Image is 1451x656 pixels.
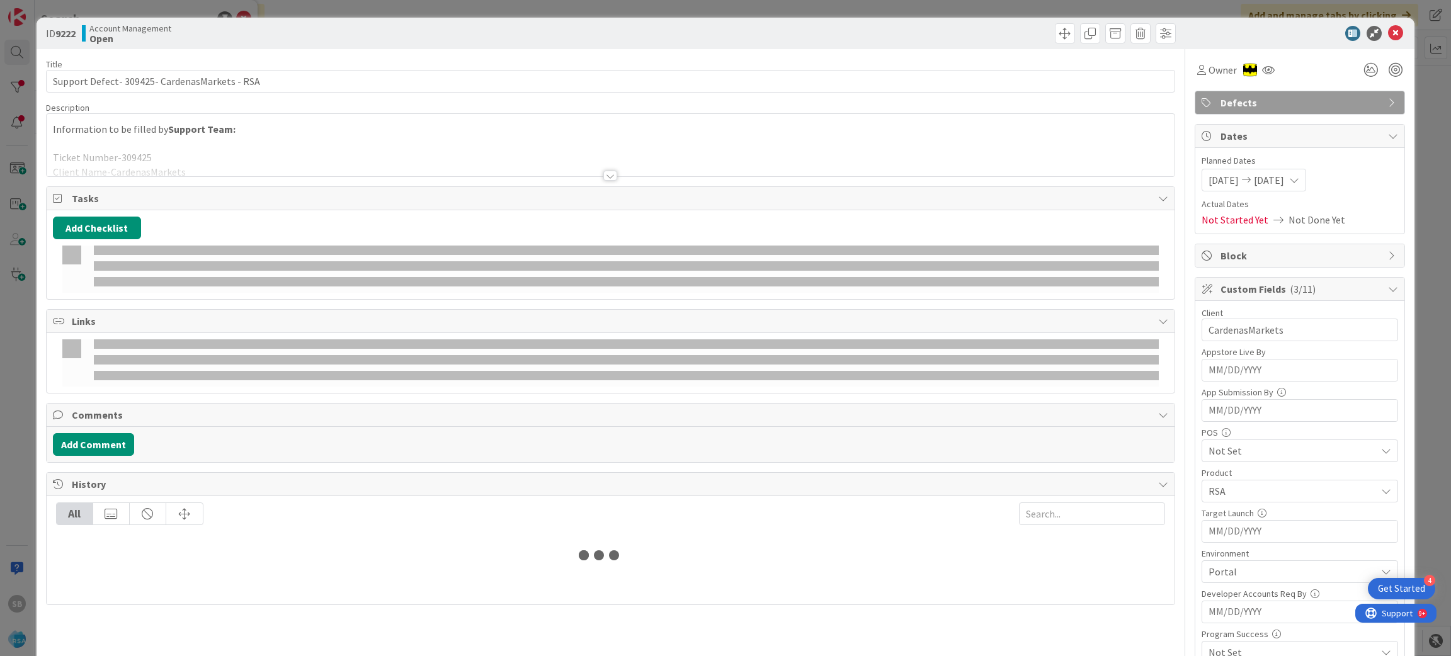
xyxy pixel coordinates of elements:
[1202,307,1223,319] label: Client
[46,59,62,70] label: Title
[1221,281,1382,297] span: Custom Fields
[64,5,70,15] div: 9+
[1209,601,1391,623] input: MM/DD/YYYY
[1019,502,1165,525] input: Search...
[1202,212,1268,227] span: Not Started Yet
[1289,212,1345,227] span: Not Done Yet
[53,217,141,239] button: Add Checklist
[1202,348,1398,356] div: Appstore Live By
[1202,549,1398,558] div: Environment
[53,433,134,456] button: Add Comment
[1202,589,1398,598] div: Developer Accounts Req By
[1368,578,1435,599] div: Open Get Started checklist, remaining modules: 4
[46,102,89,113] span: Description
[1209,172,1239,188] span: [DATE]
[1221,95,1382,110] span: Defects
[1202,154,1398,167] span: Planned Dates
[1209,564,1376,579] span: Portal
[89,23,171,33] span: Account Management
[1209,443,1376,458] span: Not Set
[1209,62,1237,77] span: Owner
[1209,400,1391,421] input: MM/DD/YYYY
[1221,248,1382,263] span: Block
[1254,172,1284,188] span: [DATE]
[1202,468,1398,477] div: Product
[72,191,1152,206] span: Tasks
[1202,630,1398,638] div: Program Success
[1243,63,1257,77] img: AC
[1202,388,1398,397] div: App Submission By
[46,70,1176,93] input: type card name here...
[57,503,93,524] div: All
[1378,582,1425,595] div: Get Started
[72,314,1152,329] span: Links
[1209,484,1376,499] span: RSA
[26,2,57,17] span: Support
[1209,359,1391,381] input: MM/DD/YYYY
[1209,521,1391,542] input: MM/DD/YYYY
[72,407,1152,422] span: Comments
[1202,198,1398,211] span: Actual Dates
[46,26,76,41] span: ID
[53,122,1169,137] p: Information to be filled by
[72,477,1152,492] span: History
[168,123,236,135] strong: Support Team:
[89,33,171,43] b: Open
[1424,575,1435,586] div: 4
[1202,428,1398,437] div: POS
[1202,509,1398,517] div: Target Launch
[1221,128,1382,144] span: Dates
[55,27,76,40] b: 9222
[1290,283,1316,295] span: ( 3/11 )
